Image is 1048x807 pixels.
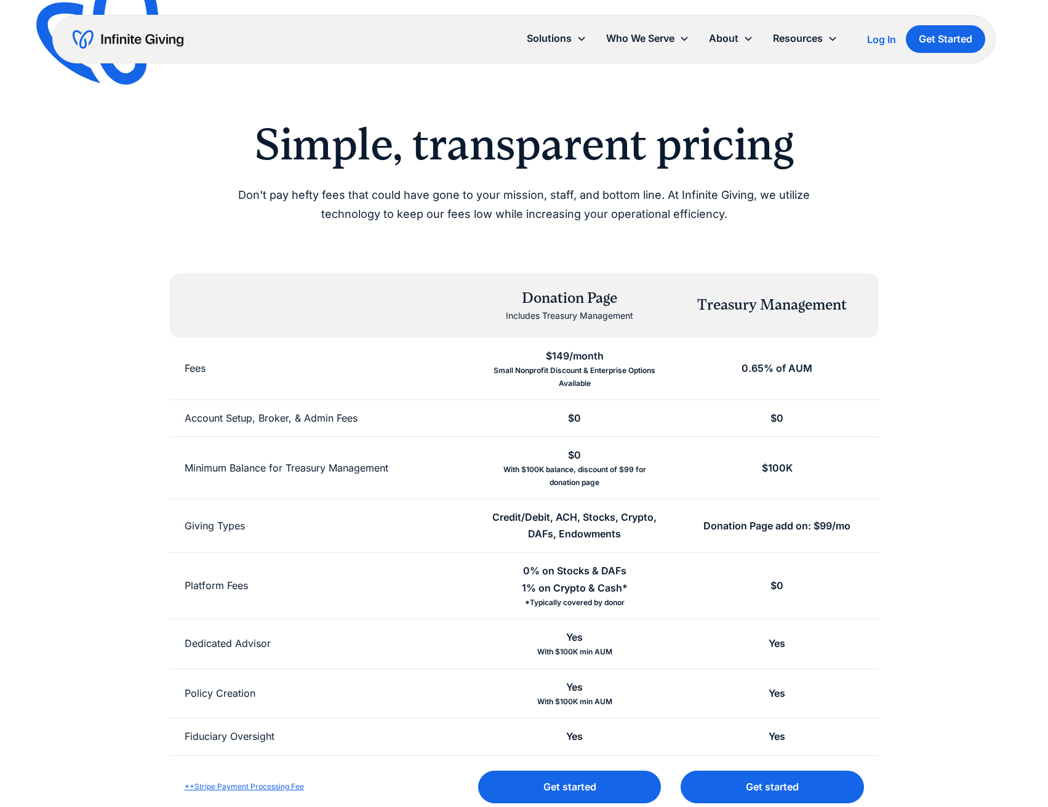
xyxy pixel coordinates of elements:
[209,118,839,171] h2: Simple, transparent pricing
[522,563,628,596] div: 0% on Stocks & DAFs 1% on Crypto & Cash*
[697,295,847,316] div: Treasury Management
[488,464,661,489] div: With $100K balance, discount of $99 for donation page
[763,25,847,52] div: Resources
[769,728,785,745] div: Yes
[185,360,206,377] div: Fees
[185,577,248,594] div: Platform Fees
[773,30,823,47] div: Resources
[537,646,612,658] div: With $100K min AUM
[769,635,785,652] div: Yes
[703,518,850,534] div: Donation Page add on: $99/mo
[566,679,583,696] div: Yes
[770,410,783,427] div: $0
[566,629,583,646] div: Yes
[742,360,812,377] div: 0.65% of AUM
[681,771,863,803] a: Get started
[185,460,388,476] div: Minimum Balance for Treasury Management
[709,30,738,47] div: About
[185,635,271,652] div: Dedicated Advisor
[488,509,661,542] div: Credit/Debit, ACH, Stocks, Crypto, DAFs, Endowments
[506,308,633,323] div: Includes Treasury Management
[546,348,604,364] div: $149/month
[867,32,896,47] a: Log In
[596,25,699,52] div: Who We Serve
[769,685,785,702] div: Yes
[537,696,612,708] div: With $100K min AUM
[568,410,581,427] div: $0
[209,186,839,223] p: Don't pay hefty fees that could have gone to your mission, staff, and bottom line. At Infinite Gi...
[568,447,581,464] div: $0
[699,25,763,52] div: About
[478,771,661,803] a: Get started
[506,288,633,309] div: Donation Page
[525,596,625,609] div: *Typically covered by donor
[566,728,583,745] div: Yes
[185,782,304,791] a: *+Stripe Payment Processing Fee
[73,30,183,49] a: home
[867,34,896,44] div: Log In
[185,410,358,427] div: Account Setup, Broker, & Admin Fees
[185,518,245,534] div: Giving Types
[185,685,255,702] div: Policy Creation
[517,25,596,52] div: Solutions
[770,577,783,594] div: $0
[185,728,274,745] div: Fiduciary Oversight
[527,30,572,47] div: Solutions
[488,364,661,390] div: Small Nonprofit Discount & Enterprise Options Available
[906,25,985,53] a: Get Started
[606,30,674,47] div: Who We Serve
[762,460,793,476] div: $100K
